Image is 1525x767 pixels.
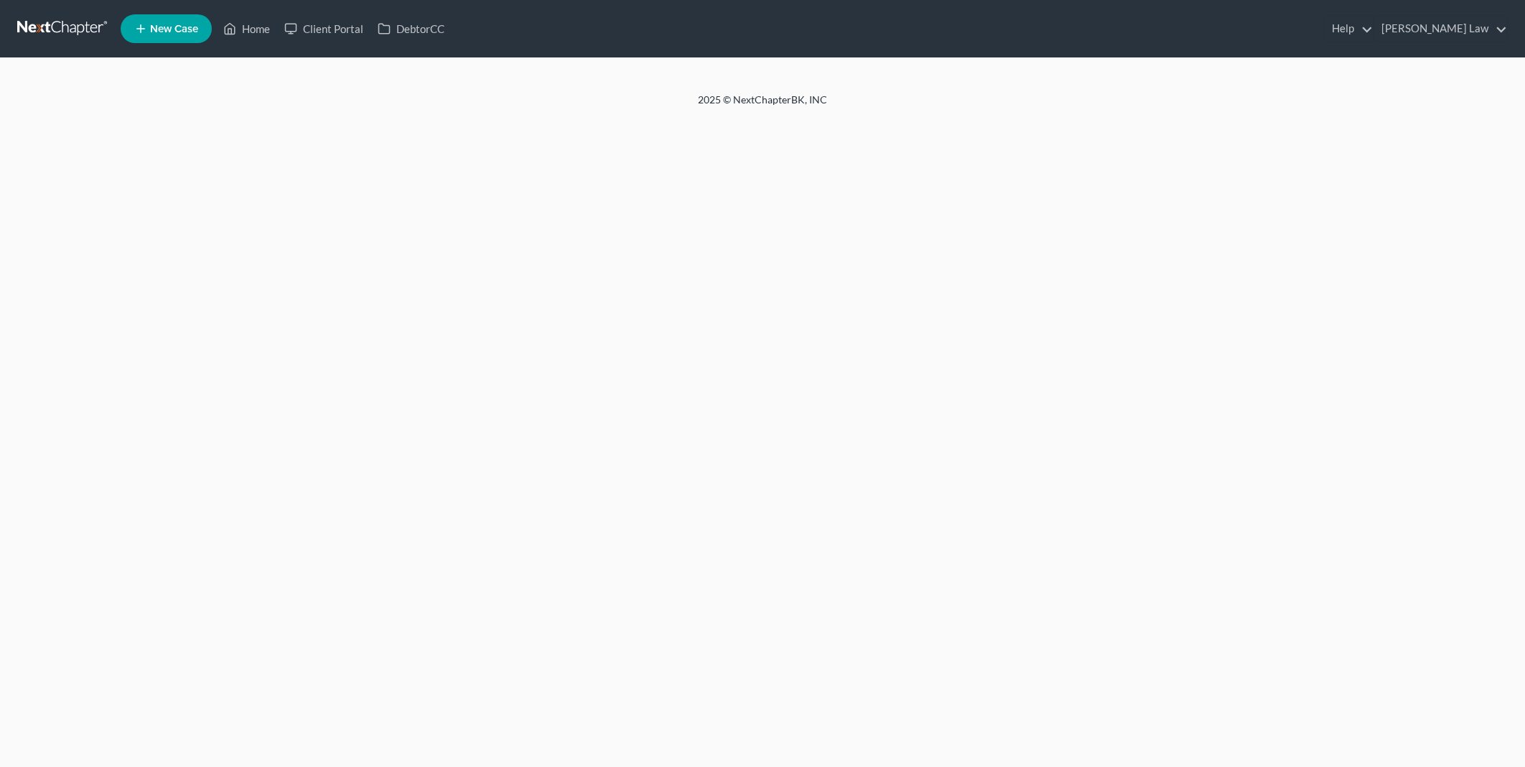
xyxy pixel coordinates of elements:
[121,14,212,43] new-legal-case-button: New Case
[277,16,370,42] a: Client Portal
[1325,16,1373,42] a: Help
[353,93,1172,118] div: 2025 © NextChapterBK, INC
[1374,16,1507,42] a: [PERSON_NAME] Law
[370,16,452,42] a: DebtorCC
[216,16,277,42] a: Home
